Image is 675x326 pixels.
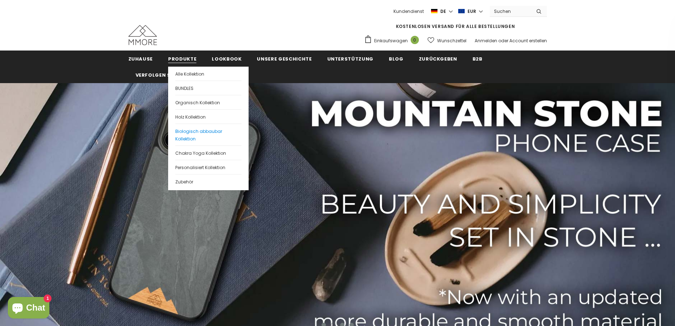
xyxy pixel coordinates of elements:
[475,38,497,44] a: Anmelden
[431,8,437,14] img: i-lang-2.png
[440,8,446,15] span: de
[419,56,457,62] span: Zurückgeben
[473,51,483,67] a: B2B
[175,179,193,185] span: Zubehör
[175,95,241,109] a: Organisch Kollektion
[327,56,373,62] span: Unterstützung
[257,56,312,62] span: Unsere Geschichte
[128,56,153,62] span: Zuhause
[175,71,204,77] span: Alle Kollektion
[257,51,312,67] a: Unsere Geschichte
[136,72,222,78] span: Verfolgen Sie Ihre Bestellung
[498,38,508,44] span: oder
[396,23,515,29] span: KOSTENLOSEN VERSAND FÜR ALLE BESTELLUNGEN
[175,67,241,81] a: Alle Kollektion
[490,6,531,16] input: Search Site
[468,8,476,15] span: EUR
[389,56,403,62] span: Blog
[175,85,194,91] span: BUNDLES
[175,145,241,160] a: Chakra Yoga Kollektion
[437,37,466,44] span: Wunschzettel
[136,67,222,83] a: Verfolgen Sie Ihre Bestellung
[175,150,226,156] span: Chakra Yoga Kollektion
[175,81,241,95] a: BUNDLES
[168,56,196,62] span: Produkte
[411,36,419,44] span: 0
[168,51,196,67] a: Produkte
[6,297,52,320] inbox-online-store-chat: Onlineshop-Chat von Shopify
[175,100,220,106] span: Organisch Kollektion
[389,51,403,67] a: Blog
[212,51,241,67] a: Lookbook
[393,8,424,14] span: Kundendienst
[128,51,153,67] a: Zuhause
[374,37,408,44] span: Einkaufswagen
[212,56,241,62] span: Lookbook
[175,124,241,145] a: Biologisch abbaubar Kollektion
[175,164,225,171] span: Personalisiert Kollektion
[175,160,241,174] a: Personalisiert Kollektion
[364,35,422,46] a: Einkaufswagen 0
[128,25,157,45] img: MMORE Cases
[427,34,466,47] a: Wunschzettel
[327,51,373,67] a: Unterstützung
[175,128,222,142] span: Biologisch abbaubar Kollektion
[175,114,206,120] span: Holz Kollektion
[509,38,547,44] a: Account erstellen
[419,51,457,67] a: Zurückgeben
[175,109,241,124] a: Holz Kollektion
[175,174,241,188] a: Zubehör
[473,56,483,62] span: B2B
